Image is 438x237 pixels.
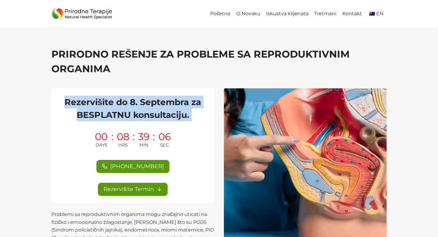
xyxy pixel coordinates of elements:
[51,6,112,21] img: Prirodne_Terapije_Logo - Prirodne Terapije
[365,7,387,21] a: en_AUEN
[339,7,365,21] a: Kontakt
[110,162,164,171] span: [PHONE_NUMBER]
[98,183,168,196] a: Rezervišite Termin
[139,142,148,149] span: MIN
[207,7,233,21] a: Početna
[117,132,129,142] span: 08
[158,132,171,142] span: 06
[376,11,384,16] span: EN
[118,142,128,149] span: HRS
[51,47,387,76] h1: PRIRODNO REŠENJE ZA PROBLEME SA REPRODUKTIVNIM ORGANIMA
[111,132,113,149] span: :
[263,7,311,21] a: Iskustva klijenata
[311,7,339,21] a: Tretmani
[233,7,263,21] a: O Novaku
[96,142,107,149] span: DAYS
[369,12,375,16] img: English
[160,142,169,149] span: SEC
[153,132,155,149] span: :
[138,132,149,142] span: 39
[207,7,387,21] nav: Primary Navigation
[96,160,169,173] a: [PHONE_NUMBER]
[59,96,207,121] h2: Rezervišite do 8. Septembra za BESPLATNU konsultaciju.
[95,132,108,142] span: 00
[133,132,135,149] span: :
[103,185,154,194] span: Rezervišite Termin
